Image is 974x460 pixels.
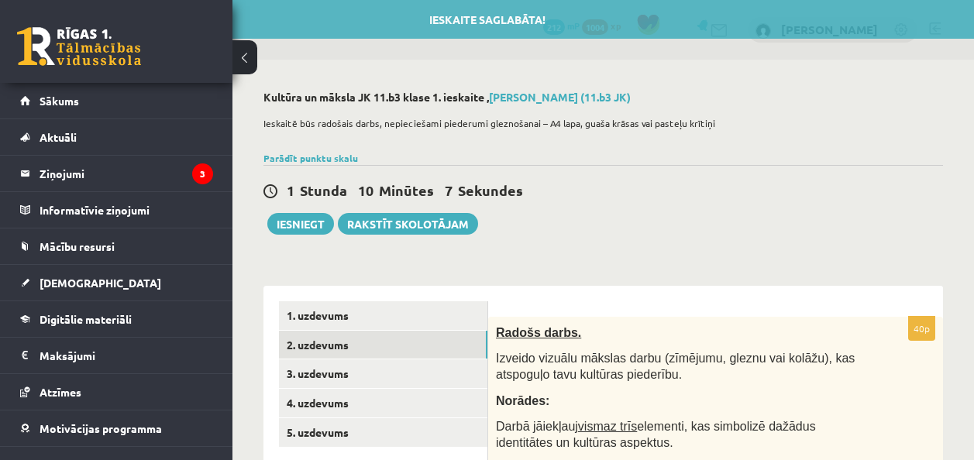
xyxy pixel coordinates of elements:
[279,418,487,447] a: 5. uzdevums
[578,420,637,433] u: vismaz trīs
[40,130,77,144] span: Aktuāli
[40,94,79,108] span: Sākums
[496,326,581,339] span: Radošs darbs.
[279,331,487,359] a: 2. uzdevums
[496,394,549,407] span: Norādes:
[17,27,141,66] a: Rīgas 1. Tālmācības vidusskola
[445,181,453,199] span: 7
[908,316,935,341] p: 40p
[287,181,294,199] span: 1
[40,312,132,326] span: Digitālie materiāli
[338,213,478,235] a: Rakstīt skolotājam
[40,276,161,290] span: [DEMOGRAPHIC_DATA]
[40,239,115,253] span: Mācību resursi
[496,352,855,381] span: Izveido vizuālu mākslas darbu (zīmējumu, gleznu vai kolāžu), kas atspoguļo tavu kultūras piederību.
[279,359,487,388] a: 3. uzdevums
[20,410,213,446] a: Motivācijas programma
[20,83,213,118] a: Sākums
[20,301,213,337] a: Digitālie materiāli
[20,338,213,373] a: Maksājumi
[192,163,213,184] i: 3
[20,156,213,191] a: Ziņojumi3
[358,181,373,199] span: 10
[40,385,81,399] span: Atzīmes
[279,389,487,417] a: 4. uzdevums
[20,265,213,300] a: [DEMOGRAPHIC_DATA]
[263,116,935,130] p: Ieskaitē būs radošais darbs, nepieciešami piederumi gleznošanai – A4 lapa, guaša krāsas vai paste...
[40,421,162,435] span: Motivācijas programma
[20,119,213,155] a: Aktuāli
[263,152,358,164] a: Parādīt punktu skalu
[20,192,213,228] a: Informatīvie ziņojumi
[267,213,334,235] button: Iesniegt
[263,91,943,104] h2: Kultūra un māksla JK 11.b3 klase 1. ieskaite ,
[40,192,213,228] legend: Informatīvie ziņojumi
[489,90,631,104] a: [PERSON_NAME] (11.b3 JK)
[279,301,487,330] a: 1. uzdevums
[300,181,347,199] span: Stunda
[40,156,213,191] legend: Ziņojumi
[458,181,523,199] span: Sekundes
[20,228,213,264] a: Mācību resursi
[20,374,213,410] a: Atzīmes
[40,338,213,373] legend: Maksājumi
[379,181,434,199] span: Minūtes
[496,420,816,449] span: Darbā jāiekļauj elementi, kas simbolizē dažādus identitātes un kultūras aspektus.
